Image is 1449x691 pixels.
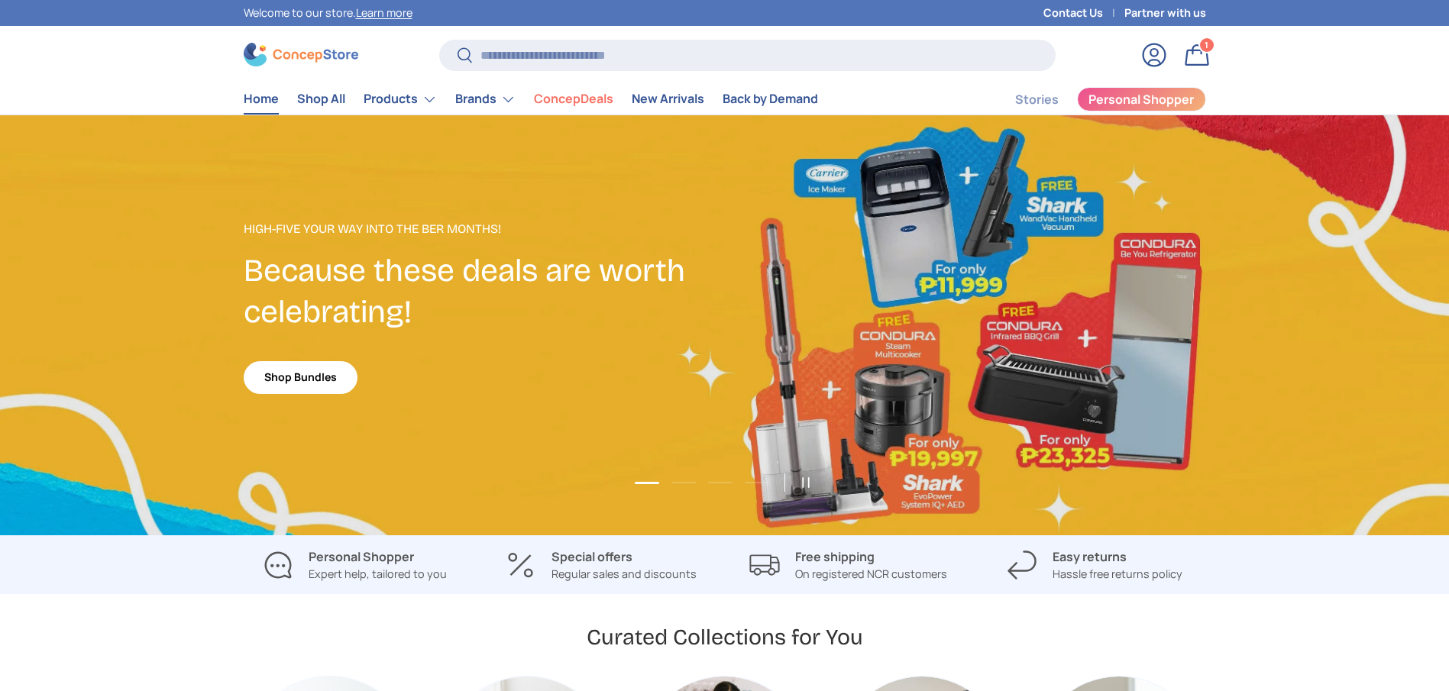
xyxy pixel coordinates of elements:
p: On registered NCR customers [795,566,947,583]
a: ConcepDeals [534,84,613,114]
a: New Arrivals [632,84,704,114]
img: ConcepStore [244,43,358,66]
a: Partner with us [1124,5,1206,21]
a: Stories [1015,85,1059,115]
a: Learn more [356,5,412,20]
a: Easy returns Hassle free returns policy [984,547,1206,583]
span: Personal Shopper [1088,93,1194,105]
summary: Brands [446,84,525,115]
p: Welcome to our store. [244,5,412,21]
strong: Personal Shopper [309,548,414,565]
p: High-Five Your Way Into the Ber Months! [244,220,725,238]
a: Free shipping On registered NCR customers [737,547,959,583]
a: Contact Us [1043,5,1124,21]
a: Shop Bundles [244,361,357,394]
p: Regular sales and discounts [551,566,697,583]
a: Shop All [297,84,345,114]
a: Special offers Regular sales and discounts [490,547,713,583]
p: Expert help, tailored to you [309,566,447,583]
a: Personal Shopper Expert help, tailored to you [244,547,466,583]
a: Back by Demand [723,84,818,114]
nav: Primary [244,84,818,115]
a: Products [364,84,437,115]
strong: Easy returns [1053,548,1127,565]
a: Personal Shopper [1077,87,1206,111]
strong: Free shipping [795,548,875,565]
span: 1 [1205,39,1208,50]
summary: Products [354,84,446,115]
h2: Curated Collections for You [587,623,863,651]
h2: Because these deals are worth celebrating! [244,250,725,333]
a: Home [244,84,279,114]
a: Brands [455,84,516,115]
nav: Secondary [978,84,1206,115]
p: Hassle free returns policy [1053,566,1182,583]
strong: Special offers [551,548,632,565]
